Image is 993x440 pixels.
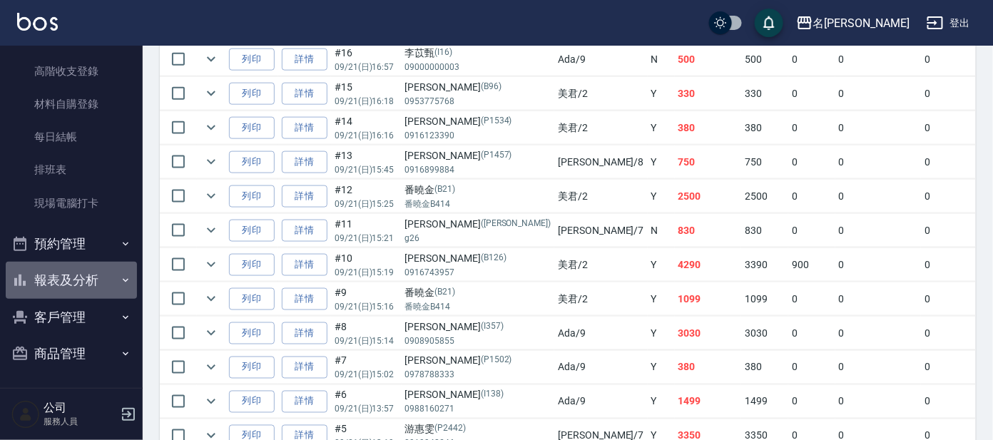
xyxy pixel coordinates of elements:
[481,251,506,266] p: (B126)
[405,354,551,369] div: [PERSON_NAME]
[648,317,675,350] td: Y
[835,111,922,145] td: 0
[6,299,137,336] button: 客戶管理
[6,153,137,186] a: 排班表
[335,129,398,142] p: 09/21 (日) 16:16
[741,214,788,247] td: 830
[675,351,742,384] td: 380
[755,9,783,37] button: save
[6,187,137,220] a: 現場電腦打卡
[405,148,551,163] div: [PERSON_NAME]
[331,248,402,282] td: #10
[6,88,137,121] a: 材料自購登錄
[405,285,551,300] div: 番曉金
[788,145,835,179] td: 0
[648,385,675,419] td: Y
[835,145,922,179] td: 0
[741,111,788,145] td: 380
[335,232,398,245] p: 09/21 (日) 15:21
[200,288,222,309] button: expand row
[331,385,402,419] td: #6
[554,248,647,282] td: 美君 /2
[481,388,504,403] p: (I138)
[648,43,675,76] td: N
[282,151,327,173] a: 詳情
[648,145,675,179] td: Y
[405,129,551,142] p: 0916123390
[835,282,922,316] td: 0
[741,180,788,213] td: 2500
[405,183,551,198] div: 番曉金
[282,220,327,242] a: 詳情
[229,322,275,344] button: 列印
[554,180,647,213] td: 美君 /2
[481,114,512,129] p: (P1534)
[6,121,137,153] a: 每日結帳
[648,77,675,111] td: Y
[741,248,788,282] td: 3390
[675,282,742,316] td: 1099
[675,248,742,282] td: 4290
[435,285,456,300] p: (B21)
[921,10,976,36] button: 登出
[675,43,742,76] td: 500
[648,111,675,145] td: Y
[331,145,402,179] td: #13
[481,354,512,369] p: (P1502)
[335,266,398,279] p: 09/21 (日) 15:19
[554,282,647,316] td: 美君 /2
[335,369,398,382] p: 09/21 (日) 15:02
[331,111,402,145] td: #14
[554,351,647,384] td: Ada /9
[6,55,137,88] a: 高階收支登錄
[405,319,551,334] div: [PERSON_NAME]
[200,391,222,412] button: expand row
[229,220,275,242] button: 列印
[229,117,275,139] button: 列印
[741,77,788,111] td: 330
[405,163,551,176] p: 0916899884
[229,254,275,276] button: 列印
[675,77,742,111] td: 330
[788,214,835,247] td: 0
[405,422,551,437] div: 游惠雯
[331,43,402,76] td: #16
[282,391,327,413] a: 詳情
[835,214,922,247] td: 0
[675,385,742,419] td: 1499
[200,48,222,70] button: expand row
[835,317,922,350] td: 0
[648,180,675,213] td: Y
[17,13,58,31] img: Logo
[200,220,222,241] button: expand row
[44,401,116,415] h5: 公司
[335,198,398,210] p: 09/21 (日) 15:25
[405,251,551,266] div: [PERSON_NAME]
[788,248,835,282] td: 900
[331,180,402,213] td: #12
[481,217,551,232] p: ([PERSON_NAME])
[200,322,222,344] button: expand row
[200,254,222,275] button: expand row
[741,282,788,316] td: 1099
[741,385,788,419] td: 1499
[648,248,675,282] td: Y
[405,403,551,416] p: 0988160271
[335,163,398,176] p: 09/21 (日) 15:45
[835,385,922,419] td: 0
[405,198,551,210] p: 番曉金B414
[282,48,327,71] a: 詳情
[835,43,922,76] td: 0
[6,335,137,372] button: 商品管理
[675,145,742,179] td: 750
[331,77,402,111] td: #15
[788,77,835,111] td: 0
[741,317,788,350] td: 3030
[405,266,551,279] p: 0916743957
[335,300,398,313] p: 09/21 (日) 15:16
[405,217,551,232] div: [PERSON_NAME]
[788,111,835,145] td: 0
[282,254,327,276] a: 詳情
[405,46,551,61] div: 李苡甄
[554,214,647,247] td: [PERSON_NAME] /7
